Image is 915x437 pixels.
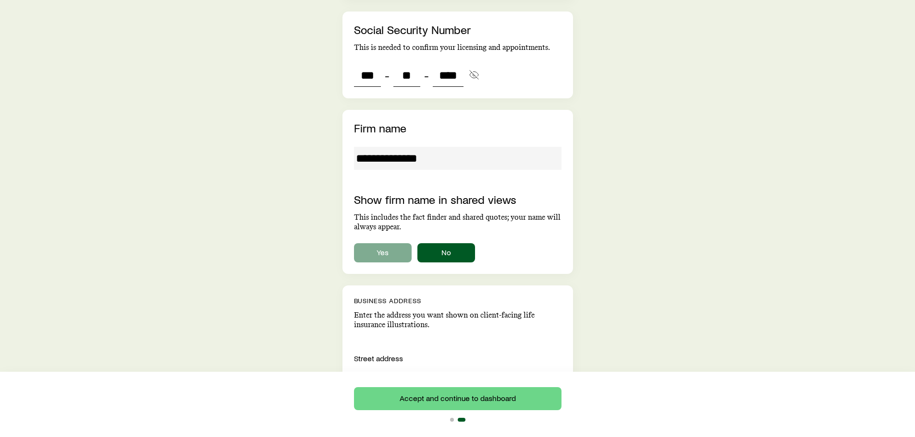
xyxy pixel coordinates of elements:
[354,353,561,364] div: Street address
[354,121,406,135] label: Firm name
[385,69,390,82] span: -
[354,310,561,330] p: Enter the address you want shown on client-facing life insurance illustrations.
[354,297,561,305] p: Business address
[354,243,412,262] button: Yes
[417,243,475,262] button: No
[354,43,561,52] p: This is needed to confirm your licensing and appointments.
[424,69,429,82] span: -
[354,192,516,206] label: Show firm name in shared views
[354,243,561,262] div: showAgencyNameInSharedViews
[354,213,561,232] p: This includes the fact finder and shared quotes; your name will always appear.
[354,387,561,410] button: Accept and continue to dashboard
[354,23,471,36] label: Social Security Number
